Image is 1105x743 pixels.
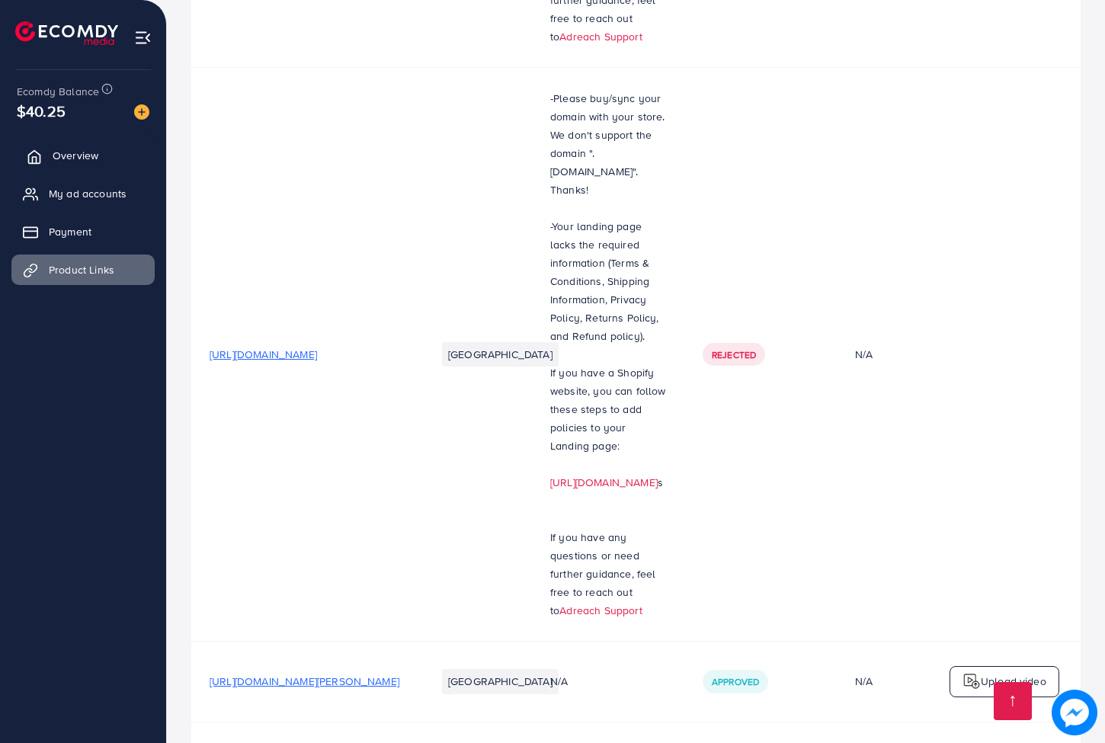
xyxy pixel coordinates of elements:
[15,21,118,45] img: logo
[11,255,155,285] a: Product Links
[134,104,149,120] img: image
[550,528,666,620] p: If you have any questions or need further guidance, feel free to reach out to
[550,473,666,492] p: s
[855,674,962,689] div: N/A
[11,178,155,209] a: My ad accounts
[962,672,981,690] img: logo
[442,669,559,693] li: [GEOGRAPHIC_DATA]
[1052,690,1097,735] img: image
[49,224,91,239] span: Payment
[49,262,114,277] span: Product Links
[550,674,568,689] span: N/A
[712,348,756,361] span: Rejected
[559,603,642,618] a: Adreach Support
[17,84,99,99] span: Ecomdy Balance
[49,186,127,201] span: My ad accounts
[981,672,1046,690] p: Upload video
[550,475,658,490] a: [URL][DOMAIN_NAME]
[210,347,317,362] span: [URL][DOMAIN_NAME]
[17,100,66,122] span: $40.25
[550,363,666,455] p: If you have a Shopify website, you can follow these steps to add policies to your Landing page:
[855,347,962,362] div: N/A
[712,675,759,688] span: Approved
[550,217,666,345] p: -Your landing page lacks the required information (Terms & Conditions, Shipping Information, Priv...
[11,216,155,247] a: Payment
[559,29,642,44] a: Adreach Support
[53,148,98,163] span: Overview
[134,29,152,46] img: menu
[11,140,155,171] a: Overview
[550,89,666,199] p: -Please buy/sync your domain with your store. We don't support the domain ".[DOMAIN_NAME]". Thanks!
[442,342,559,367] li: [GEOGRAPHIC_DATA]
[210,674,399,689] span: [URL][DOMAIN_NAME][PERSON_NAME]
